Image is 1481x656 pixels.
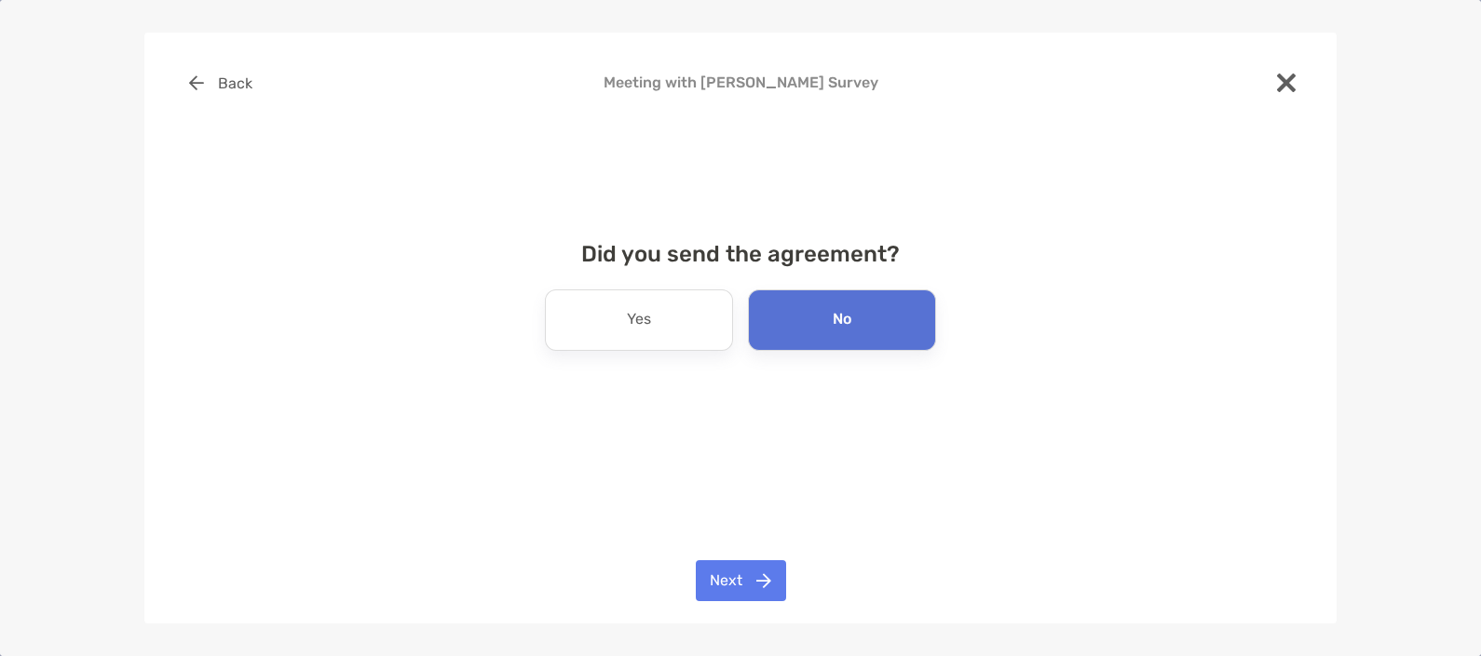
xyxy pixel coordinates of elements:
[174,74,1307,91] h4: Meeting with [PERSON_NAME] Survey
[174,62,266,103] button: Back
[174,241,1307,267] h4: Did you send the agreement?
[627,305,651,335] p: Yes
[833,305,851,335] p: No
[696,560,786,601] button: Next
[189,75,204,90] img: button icon
[756,573,771,588] img: button icon
[1277,74,1296,92] img: close modal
